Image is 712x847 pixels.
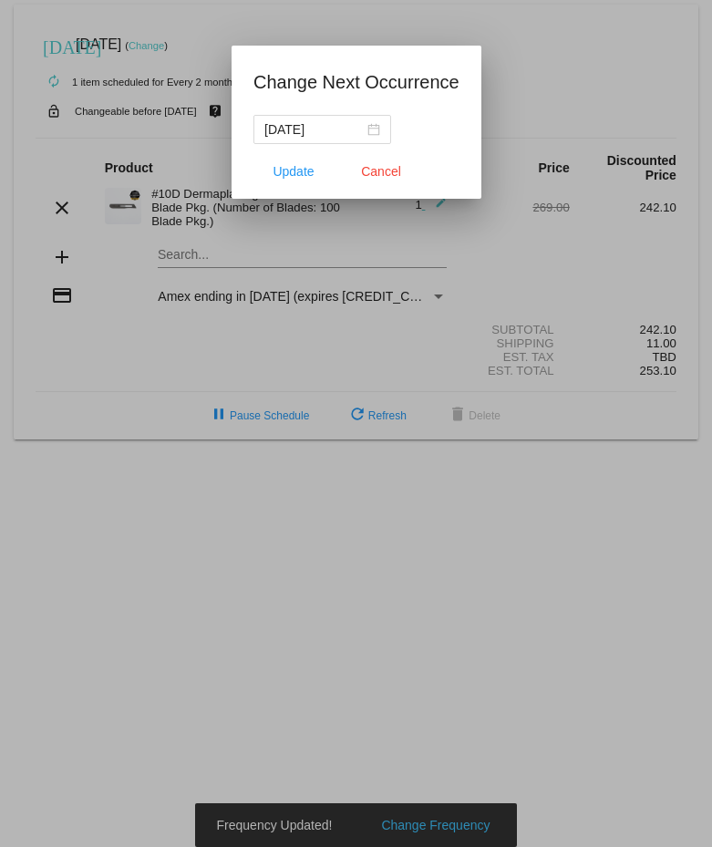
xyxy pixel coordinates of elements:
input: Select date [264,119,364,139]
button: Update [253,155,334,188]
h1: Change Next Occurrence [253,67,459,97]
button: Close dialog [341,155,421,188]
span: Update [273,164,314,179]
span: Cancel [361,164,401,179]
